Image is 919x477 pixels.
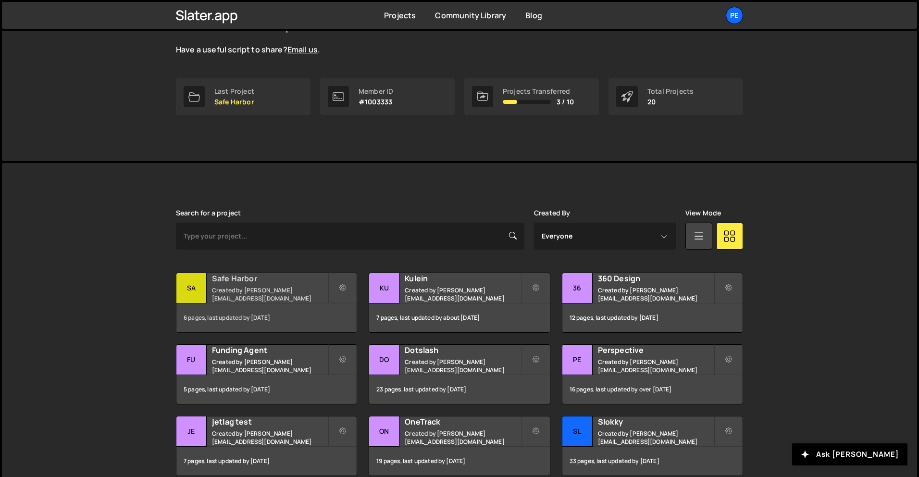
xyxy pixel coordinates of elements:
[598,273,714,284] h2: 360 Design
[176,416,357,476] a: je jetlag test Created by [PERSON_NAME][EMAIL_ADDRESS][DOMAIN_NAME] 7 pages, last updated by [DATE]
[176,273,207,303] div: Sa
[598,429,714,446] small: Created by [PERSON_NAME][EMAIL_ADDRESS][DOMAIN_NAME]
[176,416,207,447] div: je
[562,273,743,333] a: 36 360 Design Created by [PERSON_NAME][EMAIL_ADDRESS][DOMAIN_NAME] 12 pages, last updated by [DATE]
[525,10,542,21] a: Blog
[405,416,521,427] h2: OneTrack
[212,345,328,355] h2: Funding Agent
[287,44,318,55] a: Email us
[212,358,328,374] small: Created by [PERSON_NAME][EMAIL_ADDRESS][DOMAIN_NAME]
[562,416,743,476] a: Sl Slokky Created by [PERSON_NAME][EMAIL_ADDRESS][DOMAIN_NAME] 33 pages, last updated by [DATE]
[562,273,593,303] div: 36
[369,416,550,476] a: On OneTrack Created by [PERSON_NAME][EMAIL_ADDRESS][DOMAIN_NAME] 19 pages, last updated by [DATE]
[792,443,907,465] button: Ask [PERSON_NAME]
[176,12,522,55] p: The is live and growing. Explore the curated scripts to solve common Webflow issues with JavaScri...
[598,358,714,374] small: Created by [PERSON_NAME][EMAIL_ADDRESS][DOMAIN_NAME]
[503,88,574,95] div: Projects Transferred
[562,375,743,404] div: 16 pages, last updated by over [DATE]
[405,273,521,284] h2: Kulein
[212,416,328,427] h2: jetlag test
[598,286,714,302] small: Created by [PERSON_NAME][EMAIL_ADDRESS][DOMAIN_NAME]
[176,375,357,404] div: 5 pages, last updated by [DATE]
[405,429,521,446] small: Created by [PERSON_NAME][EMAIL_ADDRESS][DOMAIN_NAME]
[562,303,743,332] div: 12 pages, last updated by [DATE]
[435,10,506,21] a: Community Library
[359,98,393,106] p: #1003333
[598,416,714,427] h2: Slokky
[369,345,399,375] div: Do
[176,344,357,404] a: Fu Funding Agent Created by [PERSON_NAME][EMAIL_ADDRESS][DOMAIN_NAME] 5 pages, last updated by [D...
[369,447,549,476] div: 19 pages, last updated by [DATE]
[726,7,743,24] a: Pe
[212,286,328,302] small: Created by [PERSON_NAME][EMAIL_ADDRESS][DOMAIN_NAME]
[647,98,694,106] p: 20
[212,429,328,446] small: Created by [PERSON_NAME][EMAIL_ADDRESS][DOMAIN_NAME]
[685,209,721,217] label: View Mode
[369,375,549,404] div: 23 pages, last updated by [DATE]
[176,345,207,375] div: Fu
[562,344,743,404] a: Pe Perspective Created by [PERSON_NAME][EMAIL_ADDRESS][DOMAIN_NAME] 16 pages, last updated by ove...
[405,345,521,355] h2: Dotslash
[359,88,393,95] div: Member ID
[369,273,550,333] a: Ku Kulein Created by [PERSON_NAME][EMAIL_ADDRESS][DOMAIN_NAME] 7 pages, last updated by about [DATE]
[562,447,743,476] div: 33 pages, last updated by [DATE]
[557,98,574,106] span: 3 / 10
[176,447,357,476] div: 7 pages, last updated by [DATE]
[598,345,714,355] h2: Perspective
[369,344,550,404] a: Do Dotslash Created by [PERSON_NAME][EMAIL_ADDRESS][DOMAIN_NAME] 23 pages, last updated by [DATE]
[369,303,549,332] div: 7 pages, last updated by about [DATE]
[384,10,416,21] a: Projects
[405,286,521,302] small: Created by [PERSON_NAME][EMAIL_ADDRESS][DOMAIN_NAME]
[214,98,254,106] p: Safe Harbor
[176,303,357,332] div: 6 pages, last updated by [DATE]
[176,78,310,115] a: Last Project Safe Harbor
[176,273,357,333] a: Sa Safe Harbor Created by [PERSON_NAME][EMAIL_ADDRESS][DOMAIN_NAME] 6 pages, last updated by [DATE]
[369,273,399,303] div: Ku
[534,209,571,217] label: Created By
[562,345,593,375] div: Pe
[214,88,254,95] div: Last Project
[647,88,694,95] div: Total Projects
[562,416,593,447] div: Sl
[405,358,521,374] small: Created by [PERSON_NAME][EMAIL_ADDRESS][DOMAIN_NAME]
[176,209,241,217] label: Search for a project
[176,223,524,250] input: Type your project...
[369,416,399,447] div: On
[212,273,328,284] h2: Safe Harbor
